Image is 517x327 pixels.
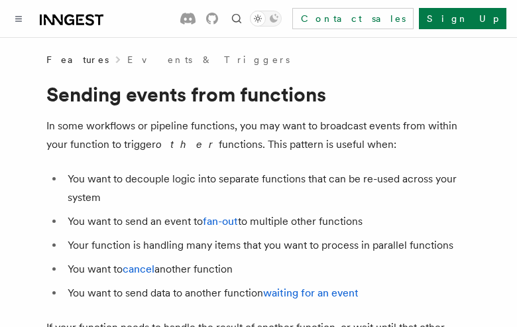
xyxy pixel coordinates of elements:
[123,263,154,275] a: cancel
[46,53,109,66] span: Features
[46,82,471,106] h1: Sending events from functions
[263,287,359,299] a: waiting for an event
[11,11,27,27] button: Toggle navigation
[250,11,282,27] button: Toggle dark mode
[64,212,471,231] li: You want to send an event to to multiple other functions
[229,11,245,27] button: Find something...
[64,260,471,279] li: You want to another function
[64,170,471,207] li: You want to decouple logic into separate functions that can be re-used across your system
[292,8,414,29] a: Contact sales
[64,236,471,255] li: Your function is handling many items that you want to process in parallel functions
[127,53,290,66] a: Events & Triggers
[156,138,219,151] em: other
[46,117,471,154] p: In some workflows or pipeline functions, you may want to broadcast events from within your functi...
[203,215,238,228] a: fan-out
[64,284,471,302] li: You want to send data to another function
[419,8,506,29] a: Sign Up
